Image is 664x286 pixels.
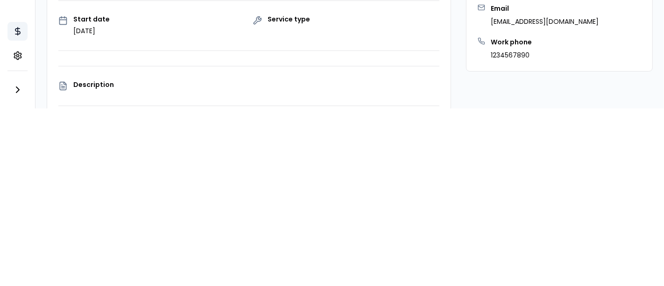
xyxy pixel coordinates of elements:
p: [DATE] [73,26,110,36]
h3: Work phone [491,37,532,47]
p: Start date [73,16,110,22]
p: [EMAIL_ADDRESS][DOMAIN_NAME] [491,17,599,26]
p: Service type [268,16,310,22]
p: 1234567890 [491,50,532,60]
h3: Email [491,4,599,13]
p: Description [73,81,439,88]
